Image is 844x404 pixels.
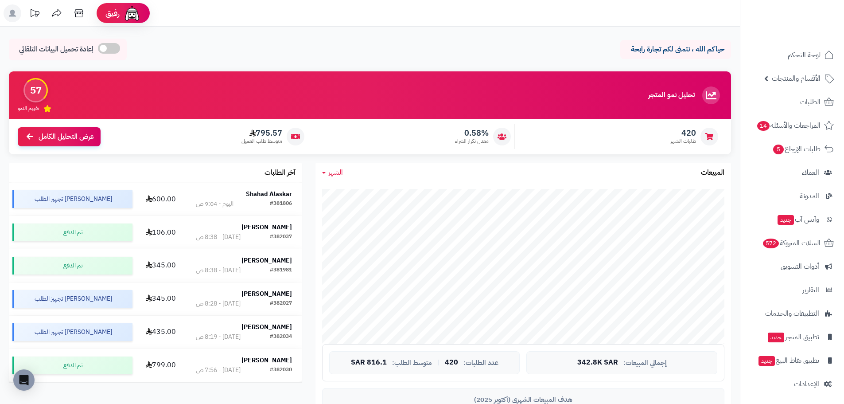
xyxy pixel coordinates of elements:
a: المدونة [746,185,839,207]
span: التقارير [802,284,819,296]
a: تحديثات المنصة [23,4,46,24]
div: #381981 [270,266,292,275]
strong: [PERSON_NAME] [241,223,292,232]
span: جديد [758,356,775,366]
strong: [PERSON_NAME] [241,322,292,332]
a: تطبيق نقاط البيعجديد [746,350,839,371]
div: #381806 [270,200,292,208]
a: أدوات التسويق [746,256,839,277]
span: لوحة التحكم [788,49,821,61]
a: عرض التحليل الكامل [18,127,101,146]
a: الإعدادات [746,373,839,395]
td: 600.00 [136,183,186,216]
a: السلات المتروكة572 [746,232,839,254]
span: إعادة تحميل البيانات التلقائي [19,44,93,55]
strong: Shahad Alaskar [246,189,292,199]
span: جديد [778,215,794,225]
td: 435.00 [136,316,186,349]
div: [DATE] - 8:38 ص [196,266,241,275]
span: 342.8K SAR [577,359,618,367]
a: وآتس آبجديد [746,209,839,230]
span: العملاء [802,166,819,179]
div: Open Intercom Messenger [13,369,35,391]
div: [DATE] - 8:28 ص [196,299,241,308]
span: 420 [670,128,696,138]
span: متوسط طلب العميل [241,137,282,145]
td: 106.00 [136,216,186,249]
span: الأقسام والمنتجات [772,72,821,85]
span: طلبات الشهر [670,137,696,145]
a: لوحة التحكم [746,44,839,66]
span: 0.58% [455,128,489,138]
span: الطلبات [800,96,821,108]
span: السلات المتروكة [762,237,821,249]
span: رفيق [105,8,120,19]
h3: آخر الطلبات [264,169,296,177]
div: [PERSON_NAME] تجهيز الطلب [12,290,132,308]
img: ai-face.png [123,4,141,22]
td: 799.00 [136,349,186,382]
span: المدونة [800,190,819,202]
strong: [PERSON_NAME] [241,289,292,298]
span: عرض التحليل الكامل [39,132,94,142]
span: طلبات الإرجاع [772,143,821,155]
span: 420 [445,359,458,367]
a: المراجعات والأسئلة14 [746,115,839,136]
a: التقارير [746,279,839,301]
span: 14 [757,121,770,131]
span: التطبيقات والخدمات [765,307,819,320]
img: logo-2.png [784,8,836,27]
strong: [PERSON_NAME] [241,256,292,265]
span: 795.57 [241,128,282,138]
h3: تحليل نمو المتجر [648,91,695,99]
span: متوسط الطلب: [392,359,432,367]
div: تم الدفع [12,257,132,275]
td: 345.00 [136,282,186,315]
span: إجمالي المبيعات: [623,359,667,367]
span: المراجعات والأسئلة [756,119,821,132]
span: جديد [768,333,784,342]
div: [PERSON_NAME] تجهيز الطلب [12,323,132,341]
div: تم الدفع [12,357,132,374]
span: تطبيق نقاط البيع [758,354,819,367]
div: [DATE] - 8:38 ص [196,233,241,242]
div: تم الدفع [12,224,132,241]
span: | [437,359,440,366]
a: الشهر [322,168,343,178]
a: طلبات الإرجاع5 [746,138,839,160]
p: حياكم الله ، نتمنى لكم تجارة رابحة [627,44,724,55]
span: 5 [773,144,784,155]
div: [PERSON_NAME] تجهيز الطلب [12,190,132,208]
span: وآتس آب [777,213,819,226]
span: معدل تكرار الشراء [455,137,489,145]
a: التطبيقات والخدمات [746,303,839,324]
span: 816.1 SAR [351,359,387,367]
td: 345.00 [136,249,186,282]
span: 572 [762,238,780,249]
span: تطبيق المتجر [767,331,819,343]
span: أدوات التسويق [781,260,819,273]
div: #382027 [270,299,292,308]
div: [DATE] - 7:56 ص [196,366,241,375]
strong: [PERSON_NAME] [241,356,292,365]
div: #382034 [270,333,292,341]
div: #382030 [270,366,292,375]
a: تطبيق المتجرجديد [746,326,839,348]
span: تقييم النمو [18,105,39,112]
div: #382037 [270,233,292,242]
div: اليوم - 9:04 ص [196,200,233,208]
h3: المبيعات [701,169,724,177]
span: الشهر [328,167,343,178]
div: [DATE] - 8:19 ص [196,333,241,341]
span: عدد الطلبات: [463,359,498,367]
span: الإعدادات [794,378,819,390]
a: العملاء [746,162,839,183]
a: الطلبات [746,91,839,113]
